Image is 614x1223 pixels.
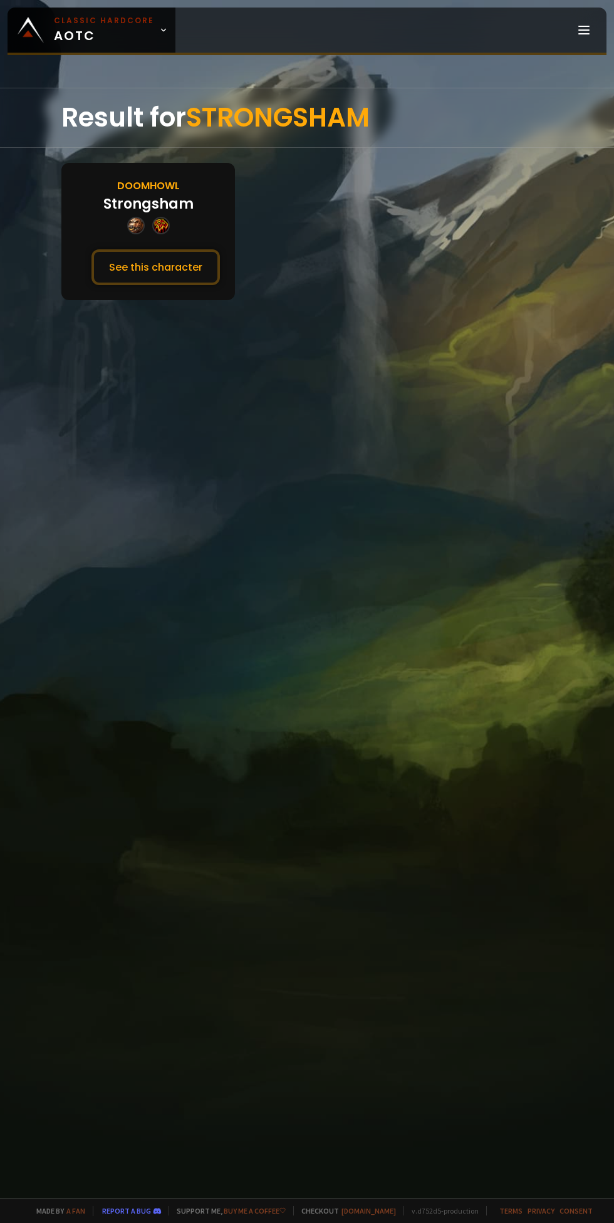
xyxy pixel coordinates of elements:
[54,15,154,26] small: Classic Hardcore
[103,194,194,214] div: Strongsham
[559,1206,593,1215] a: Consent
[29,1206,85,1215] span: Made by
[528,1206,554,1215] a: Privacy
[102,1206,151,1215] a: Report a bug
[293,1206,396,1215] span: Checkout
[224,1206,286,1215] a: Buy me a coffee
[117,178,180,194] div: Doomhowl
[403,1206,479,1215] span: v. d752d5 - production
[186,99,370,136] span: STRONGSHAM
[61,88,553,147] div: Result for
[91,249,220,285] button: See this character
[54,15,154,45] span: AOTC
[8,8,175,53] a: Classic HardcoreAOTC
[341,1206,396,1215] a: [DOMAIN_NAME]
[169,1206,286,1215] span: Support me,
[499,1206,523,1215] a: Terms
[66,1206,85,1215] a: a fan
